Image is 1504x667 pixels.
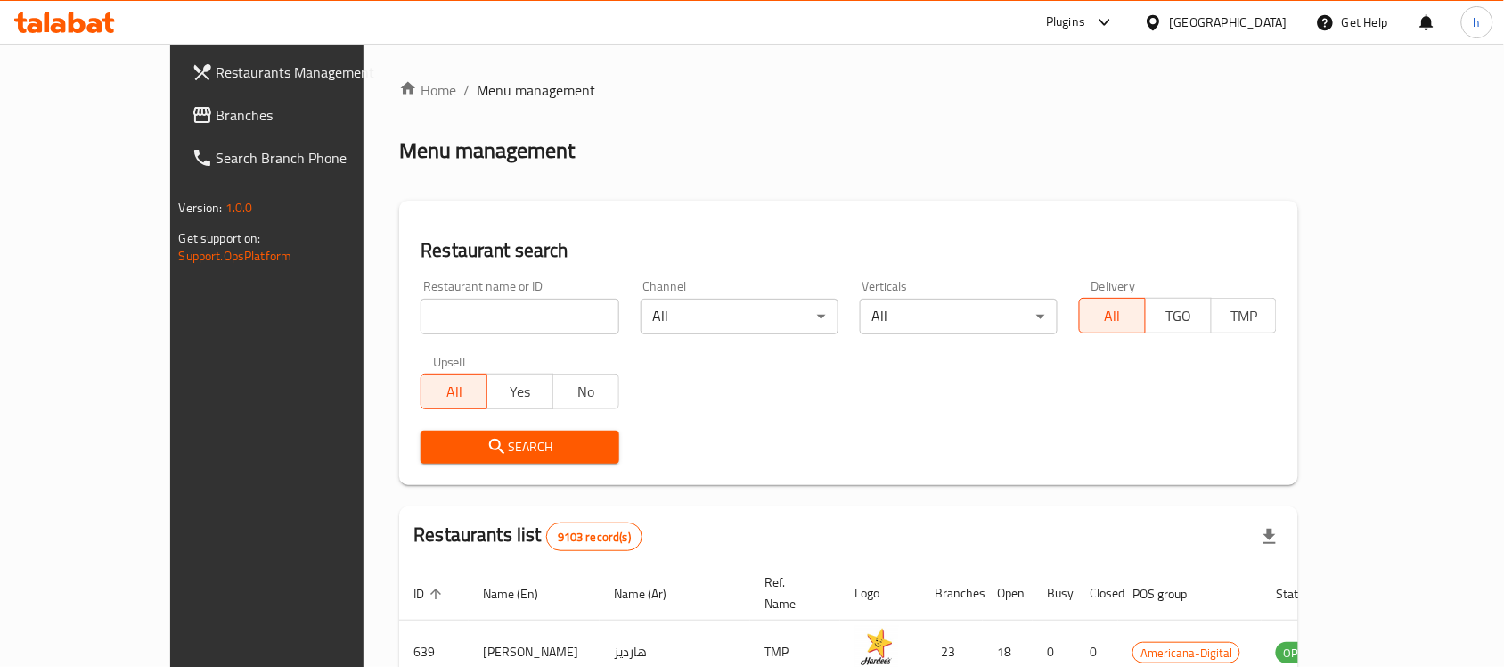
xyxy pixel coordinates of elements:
nav: breadcrumb [399,79,1298,101]
th: Open [983,566,1033,621]
span: All [429,379,480,405]
span: Search Branch Phone [217,147,407,169]
span: No [560,379,612,405]
div: [GEOGRAPHIC_DATA] [1170,12,1287,32]
span: TGO [1153,303,1205,329]
input: Search for restaurant name or ID.. [421,299,618,334]
a: Restaurants Management [177,51,421,94]
button: TMP [1211,298,1278,333]
div: All [860,299,1058,334]
a: Support.OpsPlatform [179,244,292,268]
span: Name (Ar) [614,583,690,605]
button: TGO [1145,298,1212,333]
span: OPEN [1276,643,1320,663]
span: TMP [1219,303,1271,329]
div: Total records count [546,523,642,551]
th: Busy [1033,566,1075,621]
span: Status [1276,583,1334,605]
span: Search [435,436,604,458]
div: All [641,299,838,334]
span: 1.0.0 [225,196,253,219]
label: Upsell [433,356,466,368]
div: Plugins [1046,12,1085,33]
h2: Menu management [399,136,575,165]
span: Americana-Digital [1133,643,1239,663]
button: Search [421,431,618,464]
button: All [1079,298,1146,333]
span: Branches [217,104,407,126]
span: Restaurants Management [217,62,407,83]
th: Closed [1075,566,1118,621]
button: Yes [486,374,553,409]
span: Name (En) [483,583,561,605]
th: Branches [920,566,983,621]
span: POS group [1132,583,1210,605]
span: Version: [179,196,223,219]
span: ID [413,583,447,605]
h2: Restaurants list [413,522,642,551]
span: Yes [495,379,546,405]
span: 9103 record(s) [547,529,642,546]
button: All [421,374,487,409]
span: h [1474,12,1481,32]
span: Ref. Name [764,572,819,614]
span: All [1087,303,1139,329]
h2: Restaurant search [421,237,1277,264]
li: / [463,79,470,101]
a: Home [399,79,456,101]
span: Menu management [477,79,595,101]
label: Delivery [1091,280,1136,292]
a: Search Branch Phone [177,136,421,179]
button: No [552,374,619,409]
div: Export file [1248,515,1291,558]
span: Get support on: [179,226,261,250]
a: Branches [177,94,421,136]
th: Logo [840,566,920,621]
